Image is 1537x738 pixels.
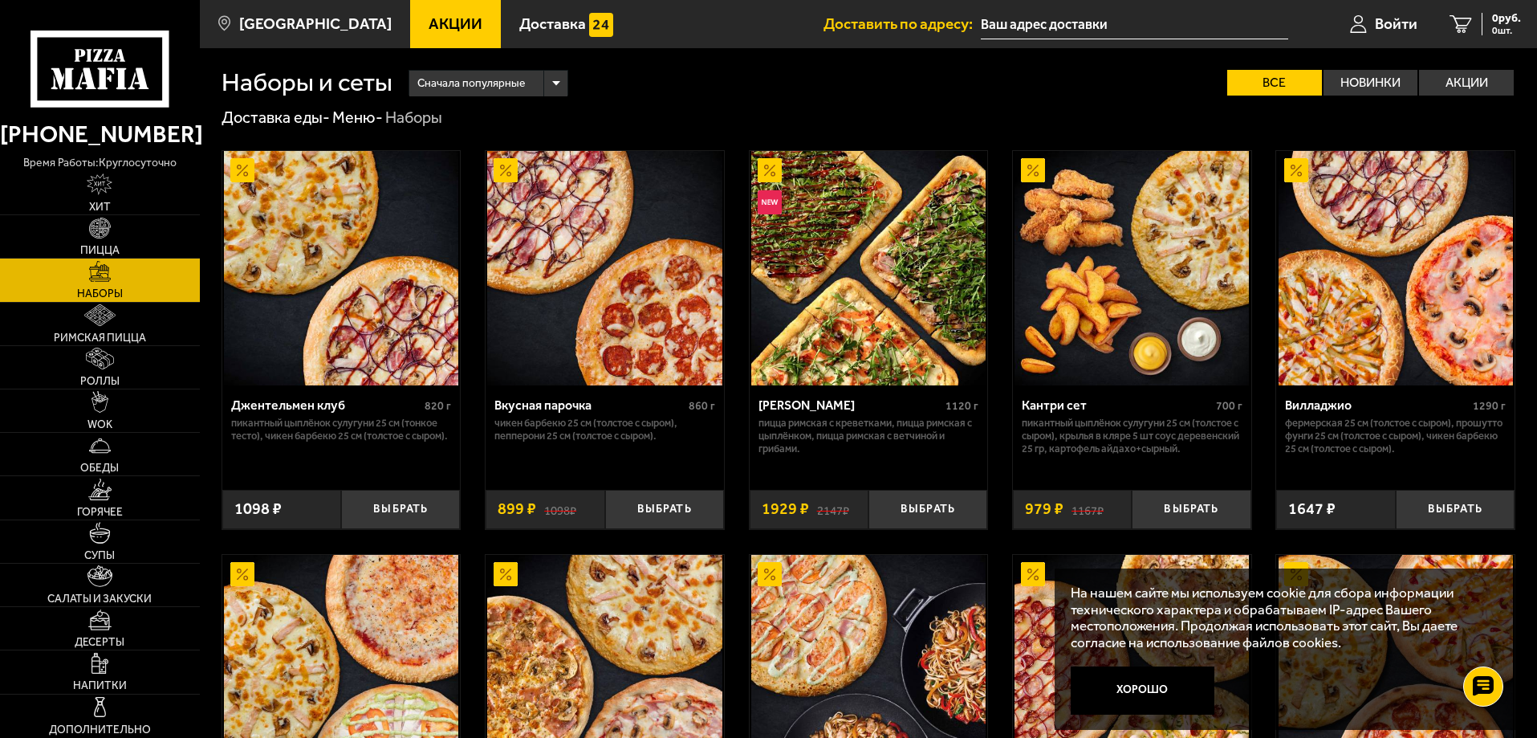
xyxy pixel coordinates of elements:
p: Пикантный цыплёнок сулугуни 25 см (тонкое тесто), Чикен Барбекю 25 см (толстое с сыром). [231,417,452,442]
p: Пицца Римская с креветками, Пицца Римская с цыплёнком, Пицца Римская с ветчиной и грибами. [758,417,979,455]
s: 1098 ₽ [544,501,576,517]
span: 0 шт. [1492,26,1521,35]
span: 979 ₽ [1025,501,1063,517]
span: Римская пицца [54,332,146,344]
span: 1098 ₽ [234,501,282,517]
a: АкционныйНовинкаМама Миа [750,151,988,385]
span: 1647 ₽ [1288,501,1336,517]
span: Акции [429,16,482,31]
div: [PERSON_NAME] [758,398,942,413]
s: 1167 ₽ [1071,501,1104,517]
span: WOK [87,419,112,430]
div: Джентельмен клуб [231,398,421,413]
div: Вкусная парочка [494,398,685,413]
span: Доставить по адресу: [823,16,981,31]
span: 1929 ₽ [762,501,809,517]
img: Акционный [758,562,782,586]
span: 820 г [425,399,451,413]
p: На нашем сайте мы используем cookie для сбора информации технического характера и обрабатываем IP... [1071,585,1490,651]
span: Доставка [519,16,586,31]
button: Хорошо [1071,667,1215,715]
button: Выбрать [341,490,460,529]
a: АкционныйВилладжио [1276,151,1515,385]
s: 2147 ₽ [817,501,849,517]
span: 1290 г [1473,399,1506,413]
img: Кантри сет [1015,151,1249,385]
label: Все [1227,70,1322,96]
img: Акционный [1284,562,1308,586]
img: Акционный [494,158,518,182]
span: Горячее [77,507,123,518]
span: 0 руб. [1492,13,1521,24]
span: 899 ₽ [498,501,536,517]
span: 700 г [1216,399,1242,413]
img: Новинка [758,190,782,214]
span: Напитки [73,680,127,691]
div: Наборы [385,108,442,128]
a: АкционныйДжентельмен клуб [222,151,461,385]
span: Пицца [80,245,120,256]
button: Выбрать [1132,490,1250,529]
img: Акционный [1021,562,1045,586]
p: Пикантный цыплёнок сулугуни 25 см (толстое с сыром), крылья в кляре 5 шт соус деревенский 25 гр, ... [1022,417,1242,455]
img: Акционный [230,562,254,586]
img: Акционный [494,562,518,586]
span: 860 г [689,399,715,413]
span: 1120 г [945,399,978,413]
span: Салаты и закуски [47,593,152,605]
input: Ваш адрес доставки [981,10,1288,39]
span: Роллы [80,376,120,387]
img: Акционный [230,158,254,182]
label: Акции [1419,70,1514,96]
h1: Наборы и сеты [222,70,392,96]
img: 15daf4d41897b9f0e9f617042186c801.svg [589,13,613,37]
button: Выбрать [1396,490,1515,529]
div: Вилладжио [1285,398,1469,413]
img: Акционный [758,158,782,182]
img: Вкусная парочка [487,151,722,385]
span: Сначала популярные [417,68,525,99]
span: Десерты [75,637,124,648]
span: Хит [89,202,111,213]
a: Меню- [332,108,383,127]
span: Наборы [77,288,123,300]
img: Мама Миа [751,151,986,385]
label: Новинки [1324,70,1418,96]
span: Дополнительно [49,724,151,736]
span: Обеды [80,463,119,474]
a: АкционныйВкусная парочка [486,151,724,385]
button: Выбрать [605,490,724,529]
p: Чикен Барбекю 25 см (толстое с сыром), Пепперони 25 см (толстое с сыром). [494,417,715,442]
div: Кантри сет [1022,398,1212,413]
img: Джентельмен клуб [224,151,458,385]
img: Вилладжио [1279,151,1513,385]
img: Акционный [1284,158,1308,182]
a: Доставка еды- [222,108,330,127]
span: Супы [84,550,115,561]
img: Акционный [1021,158,1045,182]
button: Выбрать [868,490,987,529]
p: Фермерская 25 см (толстое с сыром), Прошутто Фунги 25 см (толстое с сыром), Чикен Барбекю 25 см (... [1285,417,1506,455]
a: АкционныйКантри сет [1013,151,1251,385]
span: Войти [1375,16,1417,31]
span: [GEOGRAPHIC_DATA] [239,16,392,31]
